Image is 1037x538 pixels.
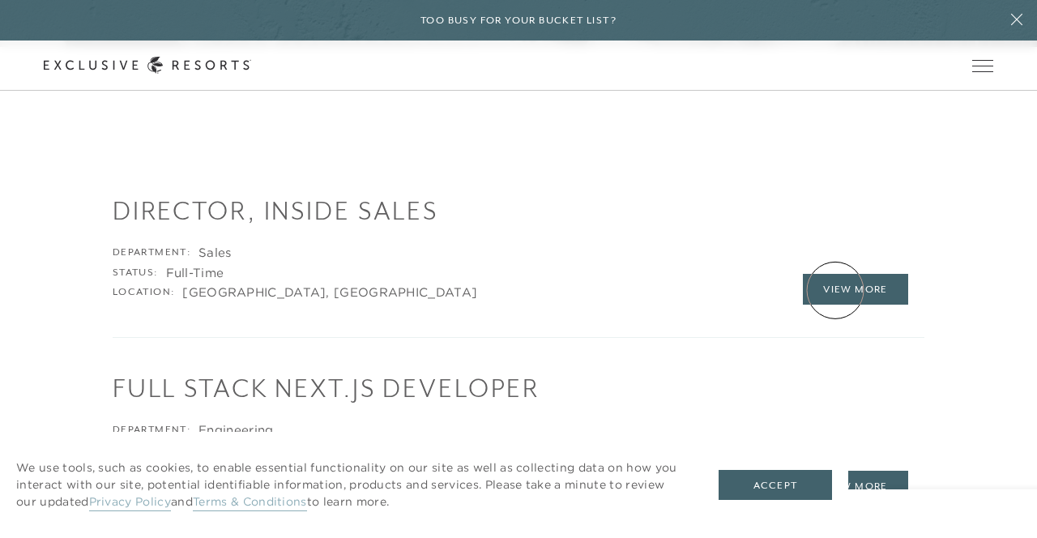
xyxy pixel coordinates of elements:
p: We use tools, such as cookies, to enable essential functionality on our site as well as collectin... [16,459,686,510]
div: Location: [113,284,175,301]
div: [GEOGRAPHIC_DATA], [GEOGRAPHIC_DATA] [182,284,477,301]
a: Privacy Policy [89,494,171,511]
div: Sales [198,245,232,261]
div: Department: [113,245,190,261]
button: Accept [719,470,832,501]
div: Full-Time [166,265,224,281]
a: View More [803,274,908,305]
h6: Too busy for your bucket list? [420,13,617,28]
h1: Director, Inside Sales [113,193,924,228]
a: View More [803,471,908,502]
h1: Full Stack Next.js Developer [113,370,924,406]
div: Status: [113,265,158,281]
div: Department: [113,422,190,438]
div: Engineering [198,422,273,438]
button: Open navigation [972,60,993,71]
a: Terms & Conditions [193,494,307,511]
